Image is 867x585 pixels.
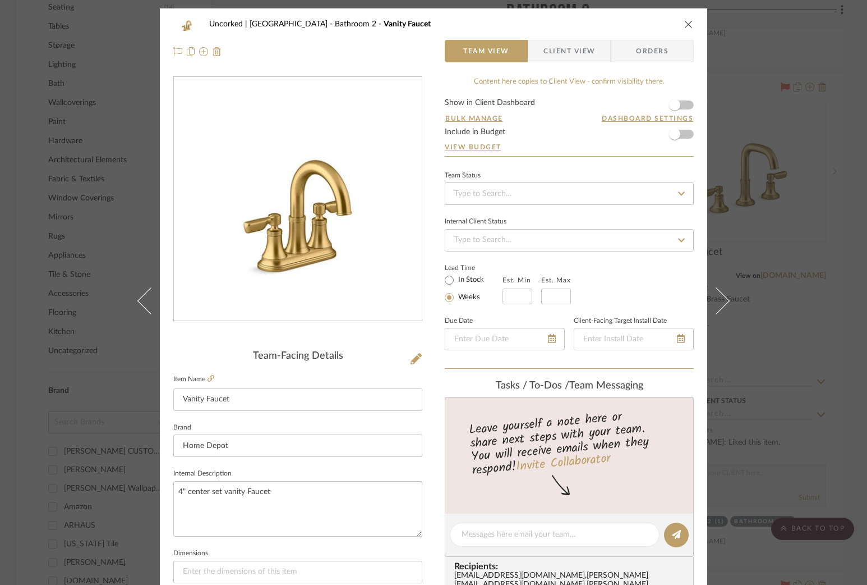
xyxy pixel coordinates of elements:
span: Team View [463,40,509,62]
div: 0 [174,77,422,321]
label: Client-Facing Target Install Date [574,318,667,324]
label: Est. Min [502,276,531,284]
div: team Messaging [445,380,694,392]
label: Brand [173,425,191,431]
div: Content here copies to Client View - confirm visibility there. [445,76,694,88]
button: close [684,19,694,29]
div: Internal Client Status [445,219,506,225]
img: 22d74808-929f-42d8-96bb-bd4f4b27eafa_48x40.jpg [173,13,200,35]
span: Tasks / To-Dos / [496,381,569,391]
input: Enter Brand [173,435,422,457]
span: Bathroom 2 [335,20,384,28]
span: Orders [624,40,681,62]
input: Type to Search… [445,229,694,252]
input: Enter Item Name [173,389,422,411]
mat-radio-group: Select item type [445,273,502,304]
div: Team-Facing Details [173,350,422,363]
a: View Budget [445,143,694,152]
a: Invite Collaborator [515,449,611,477]
input: Type to Search… [445,182,694,205]
label: Internal Description [173,471,232,477]
label: In Stock [456,275,484,285]
button: Bulk Manage [445,113,504,124]
label: Est. Max [541,276,571,284]
label: Weeks [456,292,480,303]
img: 22d74808-929f-42d8-96bb-bd4f4b27eafa_436x436.jpg [176,77,419,321]
button: Dashboard Settings [601,113,694,124]
span: Client View [543,40,595,62]
label: Due Date [445,318,473,324]
input: Enter the dimensions of this item [173,561,422,583]
input: Enter Install Date [574,328,694,350]
div: Leave yourself a note here or share next steps with your team. You will receive emails when they ... [444,405,695,480]
label: Item Name [173,374,214,384]
label: Lead Time [445,263,502,273]
img: Remove from project [213,47,222,56]
label: Dimensions [173,551,208,556]
span: Recipients: [454,561,689,572]
div: Team Status [445,173,481,179]
span: Vanity Faucet [384,20,431,28]
input: Enter Due Date [445,328,565,350]
span: Uncorked | [GEOGRAPHIC_DATA] [209,20,335,28]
